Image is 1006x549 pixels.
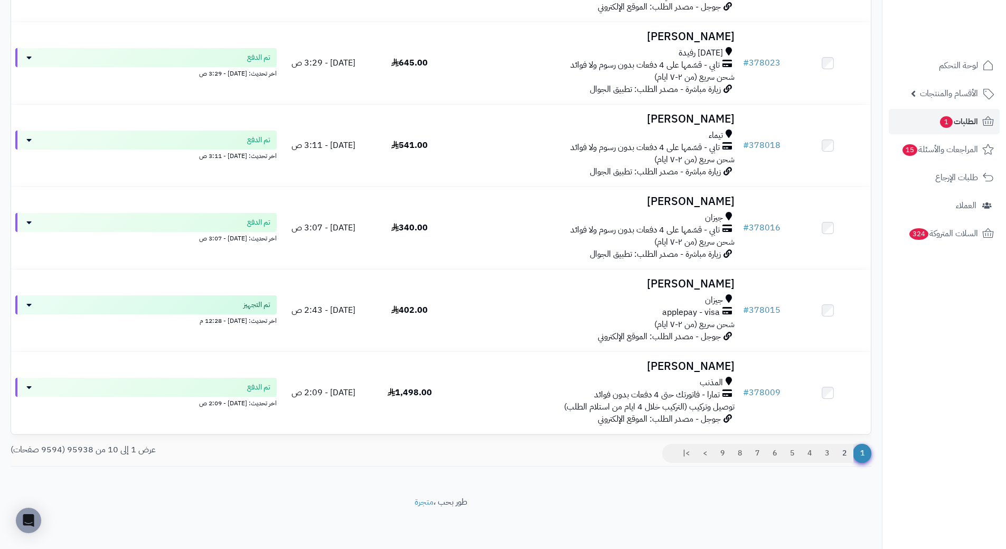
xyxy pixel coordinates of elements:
[457,196,735,208] h3: [PERSON_NAME]
[743,57,781,69] a: #378023
[391,139,428,152] span: 541.00
[902,144,917,156] span: 15
[247,135,270,145] span: تم الدفع
[590,83,721,96] span: زيارة مباشرة - مصدر الطلب: تطبيق الجوال
[676,444,697,463] a: >|
[743,386,749,399] span: #
[889,137,1000,162] a: المراجعات والأسئلة15
[935,170,978,185] span: طلبات الإرجاع
[15,67,277,78] div: اخر تحديث: [DATE] - 3:29 ص
[743,304,781,317] a: #378015
[743,304,749,317] span: #
[388,386,432,399] span: 1,498.00
[889,193,1000,218] a: العملاء
[457,278,735,290] h3: [PERSON_NAME]
[590,248,721,260] span: زيارة مباشرة - مصدر الطلب: تطبيق الجوال
[934,27,996,49] img: logo-2.png
[654,153,735,166] span: شحن سريع (من ٢-٧ ايام)
[956,198,976,213] span: العملاء
[247,217,270,228] span: تم الدفع
[743,139,749,152] span: #
[939,114,978,129] span: الطلبات
[889,109,1000,134] a: الطلبات1
[594,389,720,401] span: تمارا - فاتورتك حتى 4 دفعات بدون فوائد
[457,113,735,125] h3: [PERSON_NAME]
[570,59,720,71] span: تابي - قسّمها على 4 دفعات بدون رسوم ولا فوائد
[889,53,1000,78] a: لوحة التحكم
[705,212,723,224] span: جيزان
[292,304,355,317] span: [DATE] - 2:43 ص
[743,221,749,234] span: #
[570,142,720,154] span: تابي - قسّمها على 4 دفعات بدون رسوم ولا فوائد
[292,221,355,234] span: [DATE] - 3:07 ص
[3,444,441,456] div: عرض 1 إلى 10 من 95938 (9594 صفحات)
[731,444,749,463] a: 8
[709,129,723,142] span: تيماء
[247,382,270,393] span: تم الدفع
[889,165,1000,190] a: طلبات الإرجاع
[853,444,871,463] span: 1
[292,139,355,152] span: [DATE] - 3:11 ص
[598,1,721,13] span: جوجل - مصدر الطلب: الموقع الإلكتروني
[662,306,720,319] span: applepay - visa
[415,496,434,508] a: متجرة
[654,71,735,83] span: شحن سريع (من ٢-٧ ايام)
[679,47,723,59] span: [DATE] رفيدة
[920,86,978,101] span: الأقسام والمنتجات
[15,232,277,243] div: اخر تحديث: [DATE] - 3:07 ص
[292,386,355,399] span: [DATE] - 2:09 ص
[700,377,723,389] span: المذنب
[801,444,819,463] a: 4
[457,31,735,43] h3: [PERSON_NAME]
[783,444,801,463] a: 5
[15,150,277,161] div: اخر تحديث: [DATE] - 3:11 ص
[901,142,978,157] span: المراجعات والأسئلة
[391,221,428,234] span: 340.00
[748,444,766,463] a: 7
[590,165,721,178] span: زيارة مباشرة - مصدر الطلب: تطبيق الجوال
[15,397,277,408] div: اخر تحديث: [DATE] - 2:09 ص
[939,58,978,73] span: لوحة التحكم
[598,413,721,425] span: جوجل - مصدر الطلب: الموقع الإلكتروني
[909,228,928,240] span: 324
[696,444,714,463] a: >
[243,300,270,310] span: تم التجهيز
[598,330,721,343] span: جوجل - مصدر الطلب: الموقع الإلكتروني
[564,401,735,413] span: توصيل وتركيب (التركيب خلال 4 ايام من استلام الطلب)
[15,314,277,325] div: اخر تحديث: [DATE] - 12:28 م
[889,221,1000,246] a: السلات المتروكة324
[713,444,731,463] a: 9
[292,57,355,69] span: [DATE] - 3:29 ص
[654,236,735,248] span: شحن سريع (من ٢-٧ ايام)
[908,226,978,241] span: السلات المتروكة
[743,221,781,234] a: #378016
[940,116,953,128] span: 1
[16,508,41,533] div: Open Intercom Messenger
[570,224,720,236] span: تابي - قسّمها على 4 دفعات بدون رسوم ولا فوائد
[391,57,428,69] span: 645.00
[835,444,853,463] a: 2
[766,444,784,463] a: 6
[818,444,836,463] a: 3
[743,139,781,152] a: #378018
[743,57,749,69] span: #
[705,294,723,306] span: جيزان
[457,360,735,373] h3: [PERSON_NAME]
[391,304,428,317] span: 402.00
[247,52,270,63] span: تم الدفع
[743,386,781,399] a: #378009
[654,318,735,331] span: شحن سريع (من ٢-٧ ايام)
